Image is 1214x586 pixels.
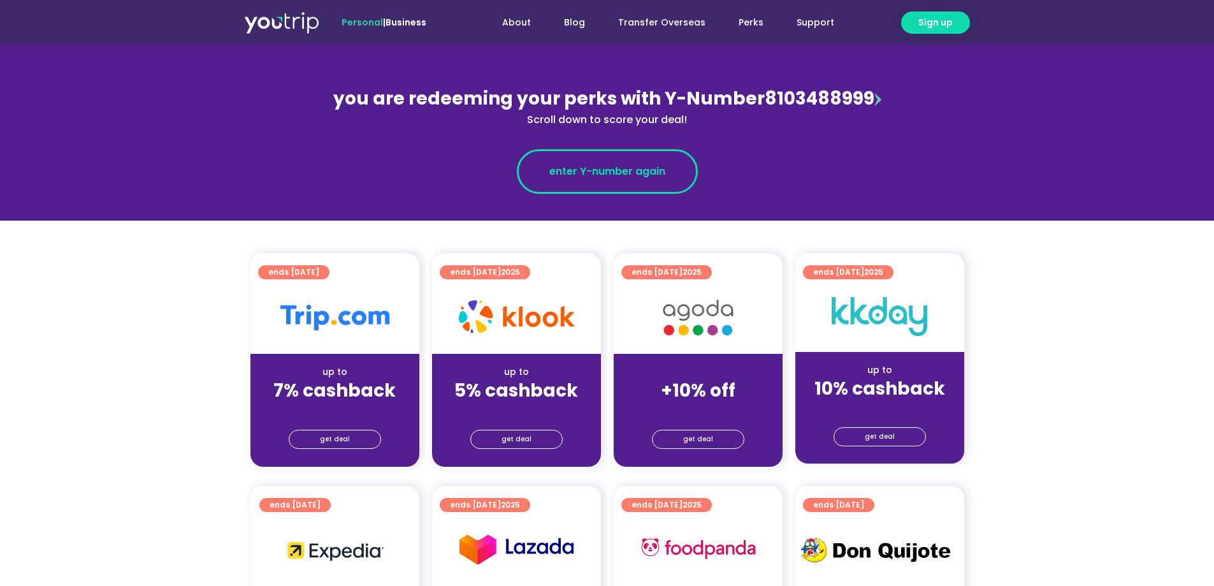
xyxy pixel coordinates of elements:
[261,365,409,379] div: up to
[289,430,381,449] a: get deal
[803,265,893,279] a: ends [DATE]2025
[470,430,563,449] a: get deal
[722,11,780,34] a: Perks
[661,378,735,403] strong: +10% off
[683,430,713,448] span: get deal
[450,498,520,512] span: ends [DATE]
[440,498,530,512] a: ends [DATE]2025
[547,11,602,34] a: Blog
[342,16,426,29] span: |
[813,498,864,512] span: ends [DATE]
[331,85,884,128] div: 8103488999
[806,400,954,414] div: (for stays only)
[865,428,895,446] span: get deal
[386,16,426,29] a: Business
[813,265,883,279] span: ends [DATE]
[258,265,329,279] a: ends [DATE]
[440,265,530,279] a: ends [DATE]2025
[806,363,954,377] div: up to
[632,265,702,279] span: ends [DATE]
[621,498,712,512] a: ends [DATE]2025
[624,402,772,416] div: (for stays only)
[502,430,531,448] span: get deal
[632,498,702,512] span: ends [DATE]
[259,498,331,512] a: ends [DATE]
[331,112,884,128] div: Scroll down to score your deal!
[501,267,520,277] span: 2025
[901,11,970,34] a: Sign up
[270,498,321,512] span: ends [DATE]
[621,265,712,279] a: ends [DATE]2025
[320,430,350,448] span: get deal
[442,365,591,379] div: up to
[342,16,383,29] span: Personal
[261,402,409,416] div: (for stays only)
[450,265,520,279] span: ends [DATE]
[686,365,710,378] span: up to
[602,11,722,34] a: Transfer Overseas
[652,430,744,449] a: get deal
[333,86,765,111] span: you are redeeming your perks with Y-Number
[501,499,520,510] span: 2025
[814,376,945,401] strong: 10% cashback
[273,378,396,403] strong: 7% cashback
[517,149,698,194] a: enter Y-number again
[803,498,874,512] a: ends [DATE]
[683,267,702,277] span: 2025
[486,11,547,34] a: About
[864,267,883,277] span: 2025
[268,265,319,279] span: ends [DATE]
[683,499,702,510] span: 2025
[454,378,578,403] strong: 5% cashback
[549,164,665,179] span: enter Y-number again
[442,402,591,416] div: (for stays only)
[461,11,851,34] nav: Menu
[918,16,953,29] span: Sign up
[834,427,926,446] a: get deal
[780,11,851,34] a: Support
